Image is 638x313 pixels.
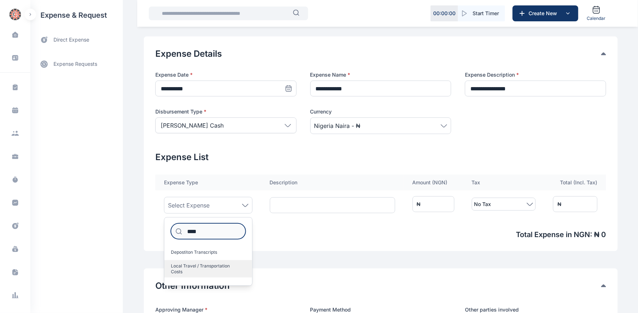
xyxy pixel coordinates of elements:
[30,55,123,73] a: expense requests
[314,121,361,130] span: Nigeria Naira - ₦
[310,71,452,78] label: Expense Name
[433,10,456,17] p: 00 : 00 : 00
[155,230,606,240] span: Total Expense in NGN : ₦ 0
[473,10,499,17] span: Start Timer
[474,200,491,209] span: No Tax
[155,108,297,115] label: Disbursement Type
[30,50,123,73] div: expense requests
[171,249,217,255] span: Depostiton Transcripts
[53,36,89,44] span: direct expense
[310,108,332,115] span: Currency
[544,175,606,190] th: Total (Incl. Tax)
[155,280,606,292] div: Other Information
[30,30,123,50] a: direct expense
[171,263,240,275] span: Local Travel / Transportation Costs
[155,151,606,163] h2: Expense List
[155,48,606,60] div: Expense Details
[463,175,545,190] th: Tax
[155,175,261,190] th: Expense Type
[584,3,609,24] a: Calendar
[587,16,606,21] span: Calendar
[155,280,601,292] button: Other Information
[161,121,224,130] p: [PERSON_NAME] Cash
[526,10,564,17] span: Create New
[261,175,404,190] th: Description
[513,5,578,21] button: Create New
[465,71,606,78] label: Expense Description
[458,5,505,21] button: Start Timer
[417,201,421,208] div: ₦
[557,201,561,208] div: ₦
[155,71,297,78] label: Expense Date
[168,201,210,210] span: Select Expense
[404,175,463,190] th: Amount ( NGN )
[155,48,601,60] button: Expense Details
